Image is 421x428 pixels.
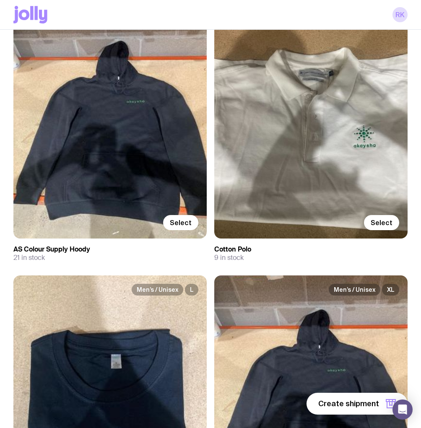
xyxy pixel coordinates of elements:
span: Create shipment [318,399,379,409]
a: RK [392,7,408,22]
button: Create shipment [307,393,408,415]
span: Select [170,218,192,227]
div: Open Intercom Messenger [392,399,413,420]
span: Men’s / Unisex [329,284,380,296]
span: Select [371,218,392,227]
span: 9 in stock [214,254,244,262]
h3: AS Colour Supply Hoody [13,245,207,254]
h3: Cotton Polo [214,245,408,254]
span: 21 in stock [13,254,45,262]
span: L [185,284,198,296]
span: Men’s / Unisex [132,284,183,296]
span: XL [382,284,399,296]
